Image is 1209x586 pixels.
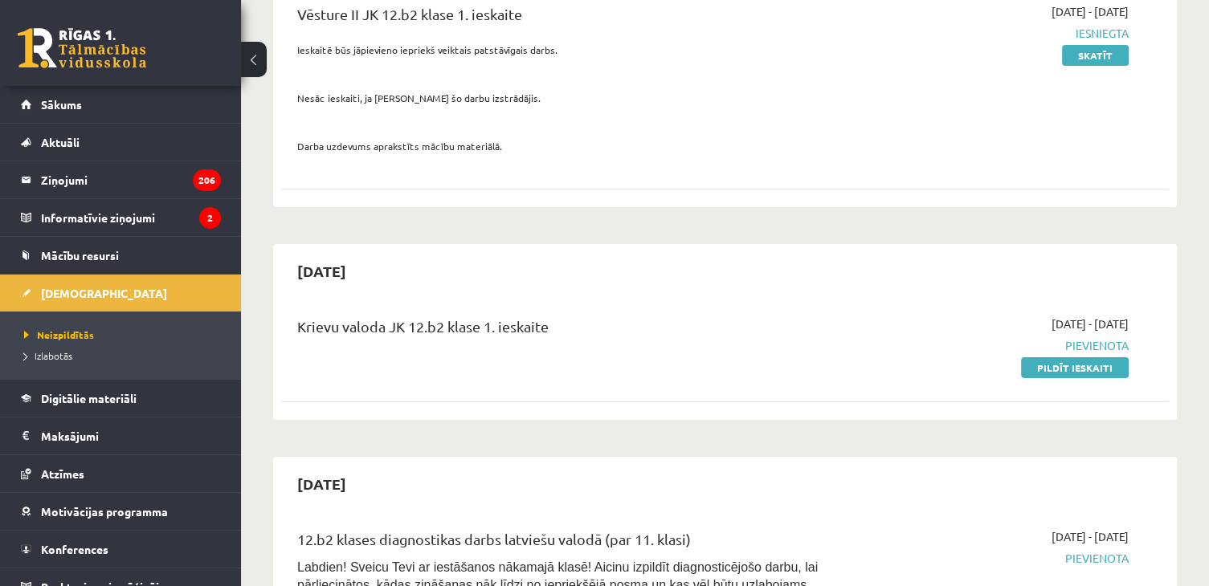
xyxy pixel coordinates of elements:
i: 206 [193,169,221,191]
span: [DEMOGRAPHIC_DATA] [41,286,167,300]
span: Aktuāli [41,135,80,149]
a: Skatīt [1062,45,1129,66]
a: Mācību resursi [21,237,221,274]
span: Neizpildītās [24,328,94,341]
a: Aktuāli [21,124,221,161]
h2: [DATE] [281,252,362,290]
a: Atzīmes [21,455,221,492]
div: Vēsture II JK 12.b2 klase 1. ieskaite [297,3,843,33]
span: [DATE] - [DATE] [1052,3,1129,20]
p: Darba uzdevums aprakstīts mācību materiālā. [297,139,843,153]
span: Konferences [41,542,108,556]
h2: [DATE] [281,465,362,503]
span: [DATE] - [DATE] [1052,528,1129,545]
p: Nesāc ieskaiti, ja [PERSON_NAME] šo darbu izstrādājis. [297,91,843,105]
span: Izlabotās [24,349,72,362]
span: Digitālie materiāli [41,391,137,405]
span: Motivācijas programma [41,504,168,519]
a: Ziņojumi206 [21,161,221,198]
a: Izlabotās [24,348,225,363]
a: Informatīvie ziņojumi2 [21,199,221,236]
a: Neizpildītās [24,328,225,342]
legend: Ziņojumi [41,161,221,198]
a: Digitālie materiāli [21,380,221,417]
a: [DEMOGRAPHIC_DATA] [21,275,221,311]
a: Rīgas 1. Tālmācības vidusskola [18,28,146,68]
i: 2 [199,207,221,229]
div: Krievu valoda JK 12.b2 klase 1. ieskaite [297,315,843,345]
span: [DATE] - [DATE] [1052,315,1129,332]
a: Sākums [21,86,221,123]
span: Iesniegta [868,25,1129,42]
span: Pievienota [868,337,1129,354]
a: Pildīt ieskaiti [1021,357,1129,378]
p: Ieskaitē būs jāpievieno iepriekš veiktais patstāvīgais darbs. [297,43,843,57]
legend: Maksājumi [41,417,221,454]
span: Atzīmes [41,466,84,481]
div: 12.b2 klases diagnostikas darbs latviešu valodā (par 11. klasi) [297,528,843,558]
a: Konferences [21,531,221,568]
span: Sākums [41,97,82,112]
legend: Informatīvie ziņojumi [41,199,221,236]
span: Mācību resursi [41,248,119,262]
a: Maksājumi [21,417,221,454]
a: Motivācijas programma [21,493,221,530]
span: Pievienota [868,550,1129,567]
